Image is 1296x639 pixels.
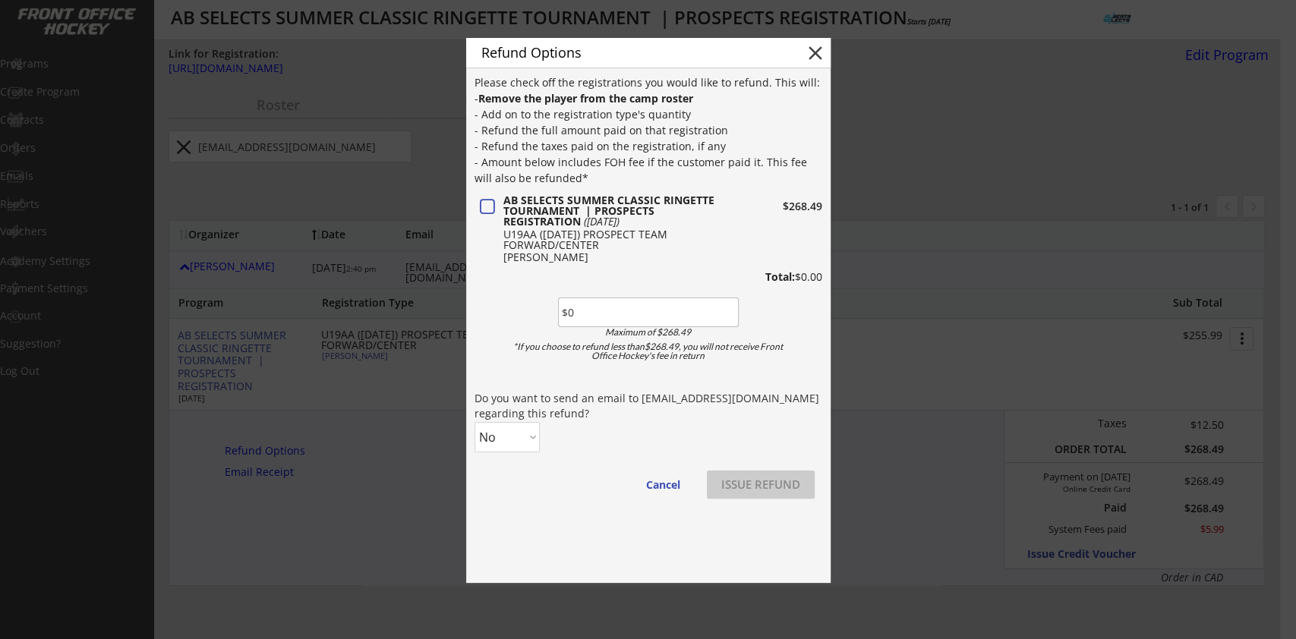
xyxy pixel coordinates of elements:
input: Amount to refund [558,297,739,327]
div: Please check off the registrations you would like to refund. This will: - - Add on to the registr... [475,74,822,186]
button: Cancel [631,471,695,499]
strong: Remove the player from the camp roster [478,91,693,105]
div: [PERSON_NAME] [503,252,734,263]
div: Do you want to send an email to [EMAIL_ADDRESS][DOMAIN_NAME] regarding this refund? [475,391,822,420]
div: *If you choose to refund less than$268.49, you will not receive Front Office Hockey's fee in return [502,342,795,360]
strong: AB SELECTS SUMMER CLASSIC RINGETTE TOURNAMENT | PROSPECTS REGISTRATION [503,193,717,228]
button: close [804,42,827,65]
div: $268.49 [739,201,822,212]
button: ISSUE REFUND [707,471,815,499]
div: Refund Options [481,46,780,59]
div: Maximum of $268.49 [563,328,734,337]
strong: Total: [765,269,795,284]
div: $0.00 [724,272,822,282]
em: ([DATE]) [584,214,620,228]
div: U19AA ([DATE]) PROSPECT TEAM FORWARD/CENTER [503,229,734,250]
